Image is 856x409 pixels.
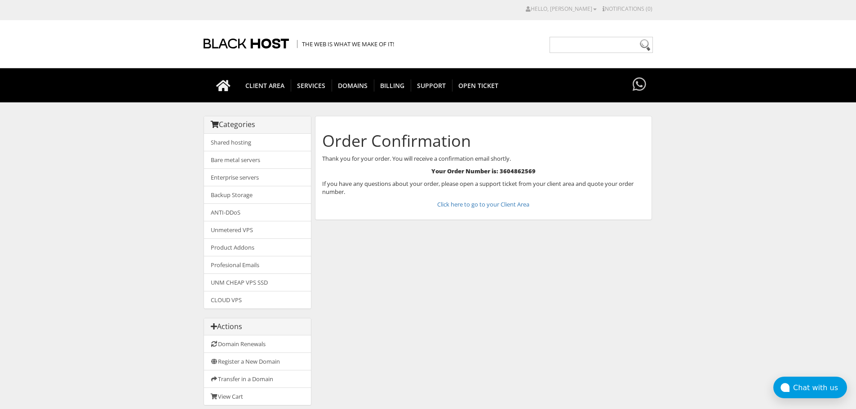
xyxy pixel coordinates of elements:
a: View Cart [204,387,311,405]
a: Register a New Domain [204,352,311,370]
a: Hello, [PERSON_NAME] [526,5,597,13]
span: The Web is what we make of it! [297,40,394,48]
a: Domain Renewals [204,335,311,353]
a: Click here to go to your Client Area [437,200,529,208]
a: CLIENT AREA [239,68,291,102]
a: ANTI-DDoS [204,203,311,221]
h1: Order Confirmation [322,132,645,150]
h3: Actions [211,323,304,331]
a: CLOUD VPS [204,291,311,308]
span: Open Ticket [452,79,505,92]
strong: Your Order Number is: 3604862569 [431,167,536,175]
a: Shared hosting [204,134,311,151]
a: Domains [332,68,374,102]
span: Billing [374,79,411,92]
h3: Categories [211,121,304,129]
a: Have questions? [630,68,648,101]
a: Backup Storage [204,186,311,204]
a: Billing [374,68,411,102]
button: Chat with us [773,377,847,398]
a: Go to homepage [207,68,240,102]
span: Support [411,79,452,92]
a: Profesional Emails [204,256,311,274]
p: Thank you for your order. You will receive a confirmation email shortly. [322,154,645,163]
span: CLIENT AREA [239,79,291,92]
a: Notifications (0) [603,5,652,13]
span: Domains [332,79,374,92]
a: Open Ticket [452,68,505,102]
span: SERVICES [291,79,332,92]
a: SERVICES [291,68,332,102]
a: UNM CHEAP VPS SSD [204,273,311,291]
a: Product Addons [204,238,311,256]
input: Need help? [550,37,653,53]
a: Enterprise servers [204,168,311,186]
p: If you have any questions about your order, please open a support ticket from your client area an... [322,180,645,196]
a: Bare metal servers [204,151,311,169]
div: Chat with us [793,383,847,392]
a: Unmetered VPS [204,221,311,239]
a: Transfer in a Domain [204,370,311,388]
a: Support [411,68,452,102]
